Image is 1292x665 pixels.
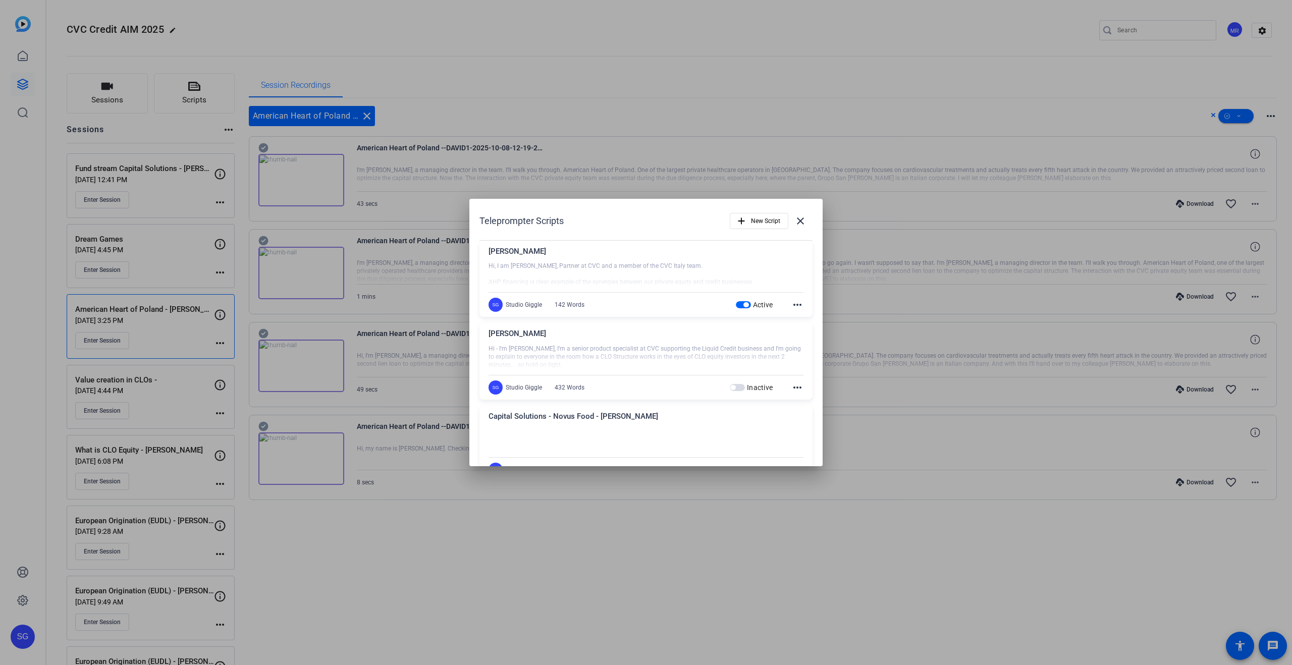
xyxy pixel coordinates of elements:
[479,215,564,227] h1: Teleprompter Scripts
[747,383,773,392] span: Inactive
[506,301,542,309] div: Studio Giggle
[506,383,542,392] div: Studio Giggle
[489,328,803,345] div: [PERSON_NAME]
[747,466,773,474] span: Inactive
[489,298,503,312] div: SG
[791,464,803,476] mat-icon: more_horiz
[791,381,803,394] mat-icon: more_horiz
[555,383,584,392] div: 432 Words
[555,301,584,309] div: 142 Words
[489,380,503,395] div: SG
[753,301,773,309] span: Active
[555,466,584,474] div: 211 Words
[736,215,747,227] mat-icon: add
[489,411,803,427] div: Capital Solutions - Novus Food - [PERSON_NAME]
[791,299,803,311] mat-icon: more_horiz
[794,215,806,227] mat-icon: close
[751,211,780,231] span: New Script
[489,246,803,262] div: [PERSON_NAME]
[489,463,503,477] div: SG
[506,466,542,474] div: Studio Giggle
[730,213,788,229] button: New Script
